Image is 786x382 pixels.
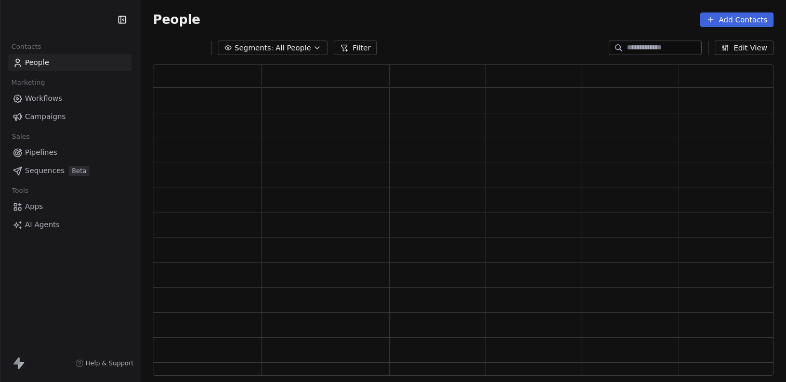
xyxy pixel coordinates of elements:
[7,129,34,144] span: Sales
[8,198,132,215] a: Apps
[8,54,132,71] a: People
[8,90,132,107] a: Workflows
[25,219,60,230] span: AI Agents
[8,162,132,179] a: SequencesBeta
[276,43,311,54] span: All People
[700,12,774,27] button: Add Contacts
[8,216,132,233] a: AI Agents
[334,41,377,55] button: Filter
[153,12,200,28] span: People
[25,57,49,68] span: People
[715,41,774,55] button: Edit View
[75,359,134,367] a: Help & Support
[25,93,62,104] span: Workflows
[86,359,134,367] span: Help & Support
[25,111,65,122] span: Campaigns
[69,166,89,176] span: Beta
[25,201,43,212] span: Apps
[7,183,33,199] span: Tools
[25,165,64,176] span: Sequences
[25,147,57,158] span: Pipelines
[153,88,775,376] div: grid
[8,144,132,161] a: Pipelines
[8,108,132,125] a: Campaigns
[7,39,46,55] span: Contacts
[234,43,273,54] span: Segments:
[7,75,49,90] span: Marketing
